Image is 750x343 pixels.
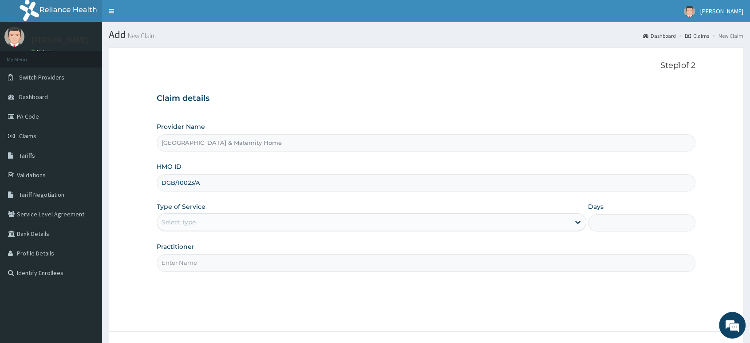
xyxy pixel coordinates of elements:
[157,202,205,211] label: Type of Service
[19,93,48,101] span: Dashboard
[684,6,695,17] img: User Image
[157,61,695,71] p: Step 1 of 2
[19,132,36,140] span: Claims
[157,242,194,251] label: Practitioner
[588,202,604,211] label: Days
[4,27,24,47] img: User Image
[157,162,182,171] label: HMO ID
[157,94,695,104] h3: Claim details
[19,152,35,160] span: Tariffs
[162,218,196,227] div: Select type
[157,254,695,271] input: Enter Name
[19,191,64,199] span: Tariff Negotiation
[31,36,89,44] p: [PERSON_NAME]
[31,48,52,55] a: Online
[685,32,709,40] a: Claims
[19,73,64,81] span: Switch Providers
[710,32,743,40] li: New Claim
[157,174,695,191] input: Enter HMO ID
[126,32,156,39] small: New Claim
[700,7,743,15] span: [PERSON_NAME]
[157,122,205,131] label: Provider Name
[109,29,743,40] h1: Add
[643,32,676,40] a: Dashboard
